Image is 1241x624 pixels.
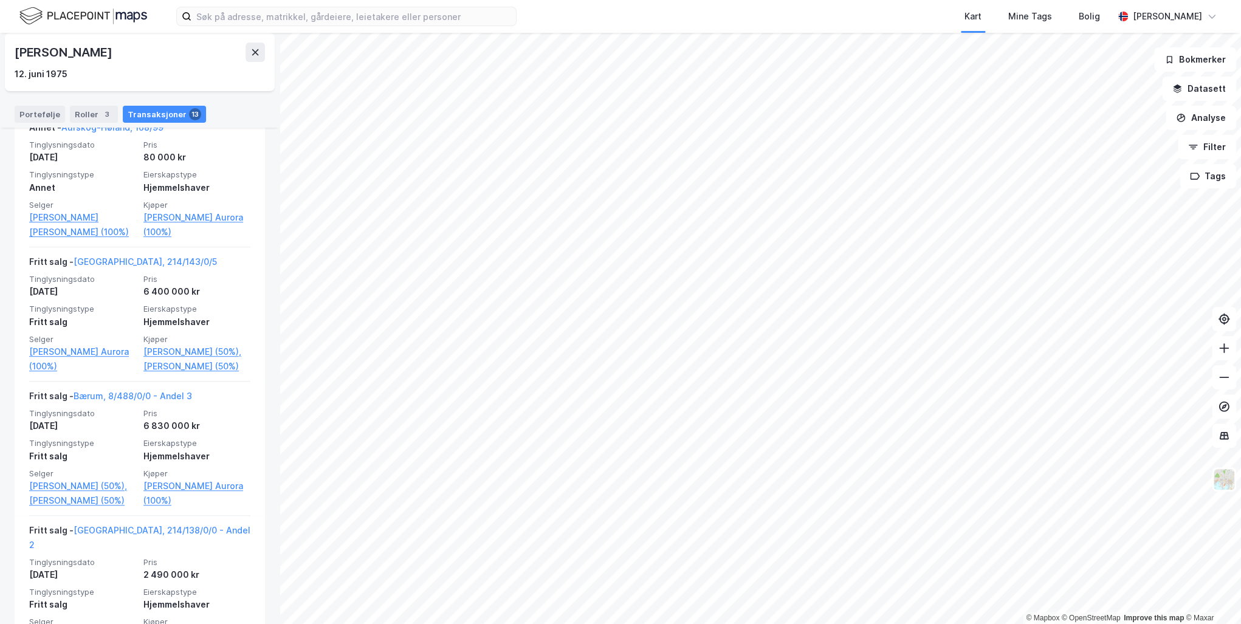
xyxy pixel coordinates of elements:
[189,108,201,120] div: 13
[74,391,192,401] a: Bærum, 8/488/0/0 - Andel 3
[29,255,217,274] div: Fritt salg -
[29,170,136,180] span: Tinglysningstype
[143,597,250,612] div: Hjemmelshaver
[143,468,250,479] span: Kjøper
[15,106,65,123] div: Portefølje
[29,140,136,150] span: Tinglysningsdato
[29,180,136,195] div: Annet
[74,256,217,267] a: [GEOGRAPHIC_DATA], 214/143/0/5
[29,587,136,597] span: Tinglysningstype
[1008,9,1052,24] div: Mine Tags
[1162,77,1236,101] button: Datasett
[29,120,163,140] div: Annet -
[1079,9,1100,24] div: Bolig
[143,345,250,359] a: [PERSON_NAME] (50%),
[29,304,136,314] span: Tinglysningstype
[143,419,250,433] div: 6 830 000 kr
[1166,106,1236,130] button: Analyse
[1133,9,1202,24] div: [PERSON_NAME]
[29,468,136,479] span: Selger
[143,438,250,448] span: Eierskapstype
[29,479,136,493] a: [PERSON_NAME] (50%),
[143,170,250,180] span: Eierskapstype
[143,449,250,464] div: Hjemmelshaver
[29,389,192,408] div: Fritt salg -
[29,274,136,284] span: Tinglysningsdato
[15,67,67,81] div: 12. juni 1975
[29,345,136,374] a: [PERSON_NAME] Aurora (100%)
[1212,468,1236,491] img: Z
[143,479,250,508] a: [PERSON_NAME] Aurora (100%)
[19,5,147,27] img: logo.f888ab2527a4732fd821a326f86c7f29.svg
[29,597,136,612] div: Fritt salg
[143,557,250,567] span: Pris
[964,9,981,24] div: Kart
[1154,47,1236,72] button: Bokmerker
[191,7,516,26] input: Søk på adresse, matrikkel, gårdeiere, leietakere eller personer
[1180,566,1241,624] div: Kontrollprogram for chat
[143,140,250,150] span: Pris
[143,359,250,374] a: [PERSON_NAME] (50%)
[1062,614,1121,622] a: OpenStreetMap
[29,334,136,345] span: Selger
[61,122,163,132] a: Aurskog-Høland, 168/99
[1180,566,1241,624] iframe: Chat Widget
[143,200,250,210] span: Kjøper
[15,43,114,62] div: [PERSON_NAME]
[1026,614,1059,622] a: Mapbox
[1180,164,1236,188] button: Tags
[29,419,136,433] div: [DATE]
[123,106,206,123] div: Transaksjoner
[1178,135,1236,159] button: Filter
[70,106,118,123] div: Roller
[143,150,250,165] div: 80 000 kr
[143,180,250,195] div: Hjemmelshaver
[143,304,250,314] span: Eierskapstype
[29,438,136,448] span: Tinglysningstype
[1124,614,1184,622] a: Improve this map
[101,108,113,120] div: 3
[143,284,250,299] div: 6 400 000 kr
[29,523,250,557] div: Fritt salg -
[29,567,136,582] div: [DATE]
[143,587,250,597] span: Eierskapstype
[29,150,136,165] div: [DATE]
[143,315,250,329] div: Hjemmelshaver
[29,525,250,550] a: [GEOGRAPHIC_DATA], 214/138/0/0 - Andel 2
[29,449,136,464] div: Fritt salg
[143,210,250,239] a: [PERSON_NAME] Aurora (100%)
[29,493,136,508] a: [PERSON_NAME] (50%)
[143,567,250,582] div: 2 490 000 kr
[29,557,136,567] span: Tinglysningsdato
[29,284,136,299] div: [DATE]
[29,210,136,239] a: [PERSON_NAME] [PERSON_NAME] (100%)
[143,408,250,419] span: Pris
[29,408,136,419] span: Tinglysningsdato
[29,200,136,210] span: Selger
[143,274,250,284] span: Pris
[29,315,136,329] div: Fritt salg
[143,334,250,345] span: Kjøper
